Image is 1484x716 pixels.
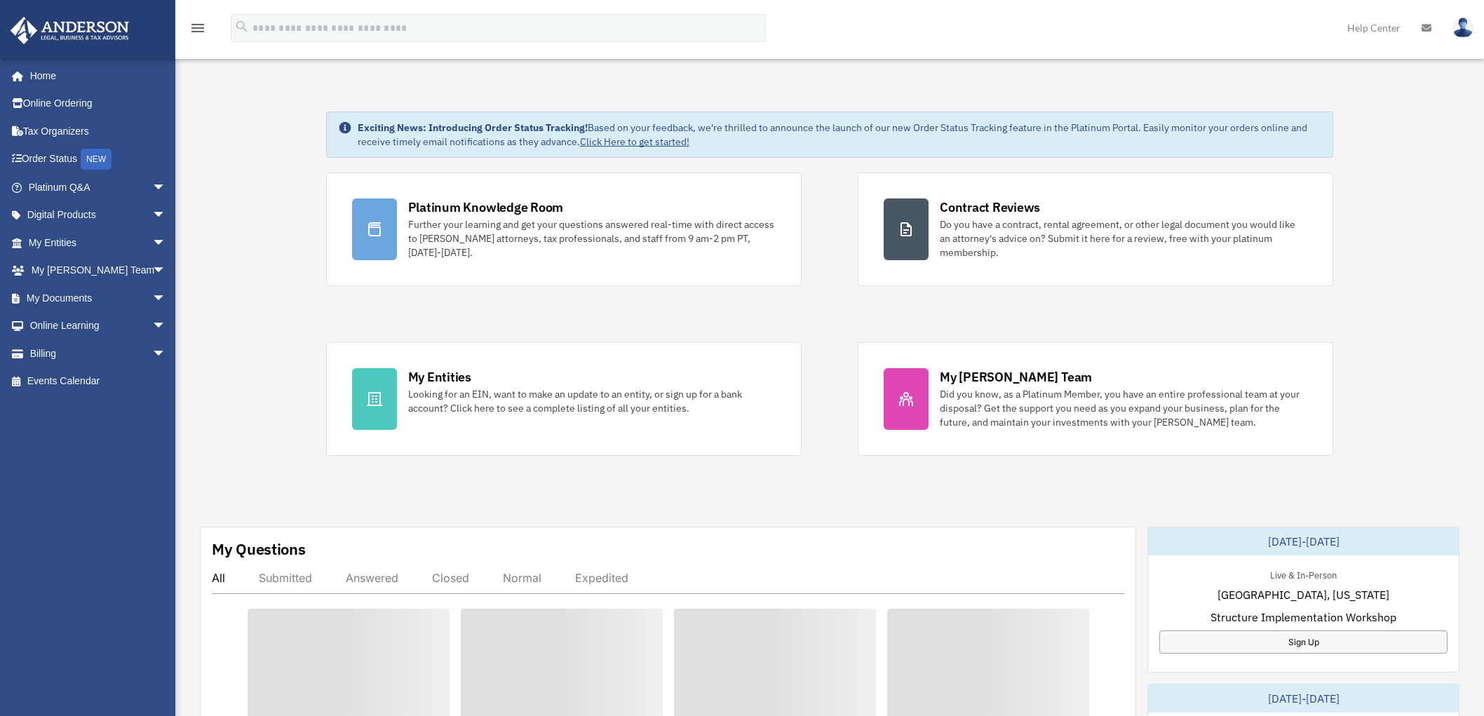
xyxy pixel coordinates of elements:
[408,368,471,386] div: My Entities
[346,571,398,585] div: Answered
[1148,684,1459,712] div: [DATE]-[DATE]
[10,312,187,340] a: Online Learningarrow_drop_down
[1452,18,1473,38] img: User Pic
[10,117,187,145] a: Tax Organizers
[152,312,180,341] span: arrow_drop_down
[358,121,1322,149] div: Based on your feedback, we're thrilled to announce the launch of our new Order Status Tracking fe...
[152,257,180,285] span: arrow_drop_down
[10,284,187,312] a: My Documentsarrow_drop_down
[575,571,628,585] div: Expedited
[503,571,541,585] div: Normal
[940,387,1307,429] div: Did you know, as a Platinum Member, you have an entire professional team at your disposal? Get th...
[234,19,250,34] i: search
[580,135,689,148] a: Click Here to get started!
[1148,527,1459,555] div: [DATE]-[DATE]
[152,201,180,230] span: arrow_drop_down
[10,62,180,90] a: Home
[940,217,1307,259] div: Do you have a contract, rental agreement, or other legal document you would like an attorney's ad...
[408,217,776,259] div: Further your learning and get your questions answered real-time with direct access to [PERSON_NAM...
[10,257,187,285] a: My [PERSON_NAME] Teamarrow_drop_down
[152,229,180,257] span: arrow_drop_down
[1159,630,1448,654] a: Sign Up
[6,17,133,44] img: Anderson Advisors Platinum Portal
[358,121,588,134] strong: Exciting News: Introducing Order Status Tracking!
[212,539,306,560] div: My Questions
[259,571,312,585] div: Submitted
[10,367,187,396] a: Events Calendar
[10,201,187,229] a: Digital Productsarrow_drop_down
[432,571,469,585] div: Closed
[189,20,206,36] i: menu
[858,173,1333,286] a: Contract Reviews Do you have a contract, rental agreement, or other legal document you would like...
[10,339,187,367] a: Billingarrow_drop_down
[408,387,776,415] div: Looking for an EIN, want to make an update to an entity, or sign up for a bank account? Click her...
[10,173,187,201] a: Platinum Q&Aarrow_drop_down
[858,342,1333,456] a: My [PERSON_NAME] Team Did you know, as a Platinum Member, you have an entire professional team at...
[326,173,802,286] a: Platinum Knowledge Room Further your learning and get your questions answered real-time with dire...
[81,149,112,170] div: NEW
[1259,567,1348,581] div: Live & In-Person
[408,198,564,216] div: Platinum Knowledge Room
[10,229,187,257] a: My Entitiesarrow_drop_down
[326,342,802,456] a: My Entities Looking for an EIN, want to make an update to an entity, or sign up for a bank accoun...
[152,173,180,202] span: arrow_drop_down
[152,284,180,313] span: arrow_drop_down
[10,90,187,118] a: Online Ordering
[189,25,206,36] a: menu
[10,145,187,174] a: Order StatusNEW
[1210,609,1396,626] span: Structure Implementation Workshop
[1217,586,1389,603] span: [GEOGRAPHIC_DATA], [US_STATE]
[152,339,180,368] span: arrow_drop_down
[940,368,1092,386] div: My [PERSON_NAME] Team
[940,198,1040,216] div: Contract Reviews
[212,571,225,585] div: All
